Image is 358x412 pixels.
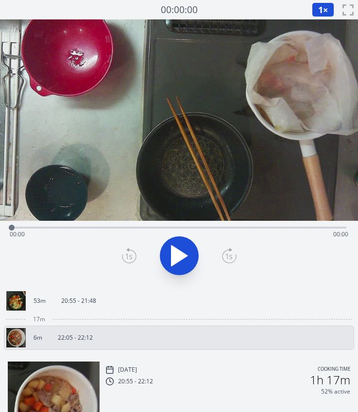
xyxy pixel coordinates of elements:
[34,297,46,305] p: 53m
[33,315,45,323] span: 17m
[318,365,350,374] p: Cooking time
[321,388,350,396] p: 52% active
[333,230,348,238] span: 00:00
[61,297,96,305] p: 20:55 - 21:48
[318,4,323,16] span: 1
[118,366,137,374] p: [DATE]
[161,3,198,17] a: 00:00:00
[6,291,26,311] img: 250929115609_thumb.jpeg
[310,374,350,386] h2: 1h 17m
[312,2,334,17] button: 1×
[6,328,26,347] img: 250929130635_thumb.jpeg
[118,378,153,385] p: 20:55 - 22:12
[34,334,42,342] p: 6m
[58,334,93,342] p: 22:05 - 22:12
